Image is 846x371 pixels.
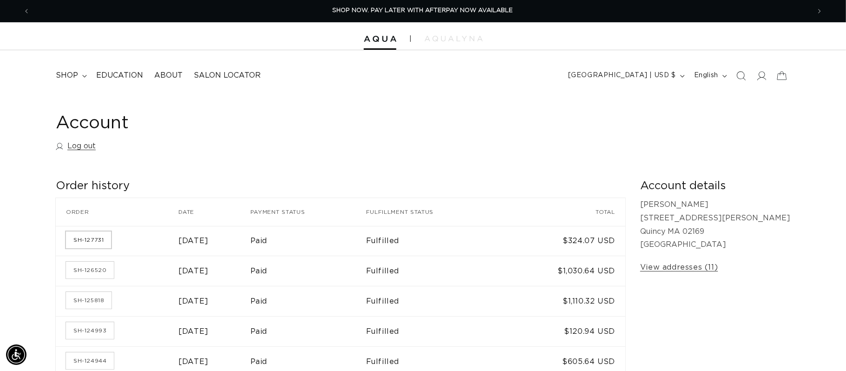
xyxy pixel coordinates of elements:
img: Aqua Hair Extensions [364,36,396,42]
td: $1,030.64 USD [505,256,625,286]
time: [DATE] [178,298,209,305]
td: $324.07 USD [505,226,625,256]
td: Paid [250,226,366,256]
th: Order [56,198,178,226]
button: [GEOGRAPHIC_DATA] | USD $ [563,67,689,85]
th: Payment status [250,198,366,226]
a: Order number SH-124993 [66,322,114,339]
span: Salon Locator [194,71,261,80]
span: Education [96,71,143,80]
td: Fulfilled [366,256,505,286]
span: English [694,71,718,80]
time: [DATE] [178,267,209,275]
a: View addresses (11) [640,261,718,274]
span: SHOP NOW. PAY LATER WITH AFTERPAY NOW AVAILABLE [332,7,513,13]
p: [PERSON_NAME] [STREET_ADDRESS][PERSON_NAME] Quincy MA 02169 [GEOGRAPHIC_DATA] [640,198,790,252]
button: Previous announcement [16,2,37,20]
a: Education [91,65,149,86]
a: Salon Locator [188,65,266,86]
th: Total [505,198,625,226]
button: English [689,67,731,85]
th: Date [178,198,250,226]
span: About [154,71,183,80]
div: Accessibility Menu [6,344,26,365]
summary: Search [731,66,751,86]
a: Order number SH-127731 [66,232,111,248]
h2: Account details [640,179,790,193]
a: Log out [56,139,96,153]
button: Next announcement [809,2,830,20]
summary: shop [50,65,91,86]
td: Paid [250,316,366,346]
td: $1,110.32 USD [505,286,625,316]
h1: Account [56,112,790,135]
img: aqualyna.com [425,36,483,41]
td: Fulfilled [366,316,505,346]
h2: Order history [56,179,625,193]
a: About [149,65,188,86]
th: Fulfillment status [366,198,505,226]
span: [GEOGRAPHIC_DATA] | USD $ [568,71,676,80]
td: Paid [250,256,366,286]
time: [DATE] [178,328,209,335]
td: Fulfilled [366,286,505,316]
a: Order number SH-124944 [66,352,114,369]
span: shop [56,71,78,80]
a: Order number SH-125818 [66,292,111,309]
td: Fulfilled [366,226,505,256]
time: [DATE] [178,358,209,365]
a: Order number SH-126520 [66,262,114,278]
td: Paid [250,286,366,316]
td: $120.94 USD [505,316,625,346]
time: [DATE] [178,237,209,245]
